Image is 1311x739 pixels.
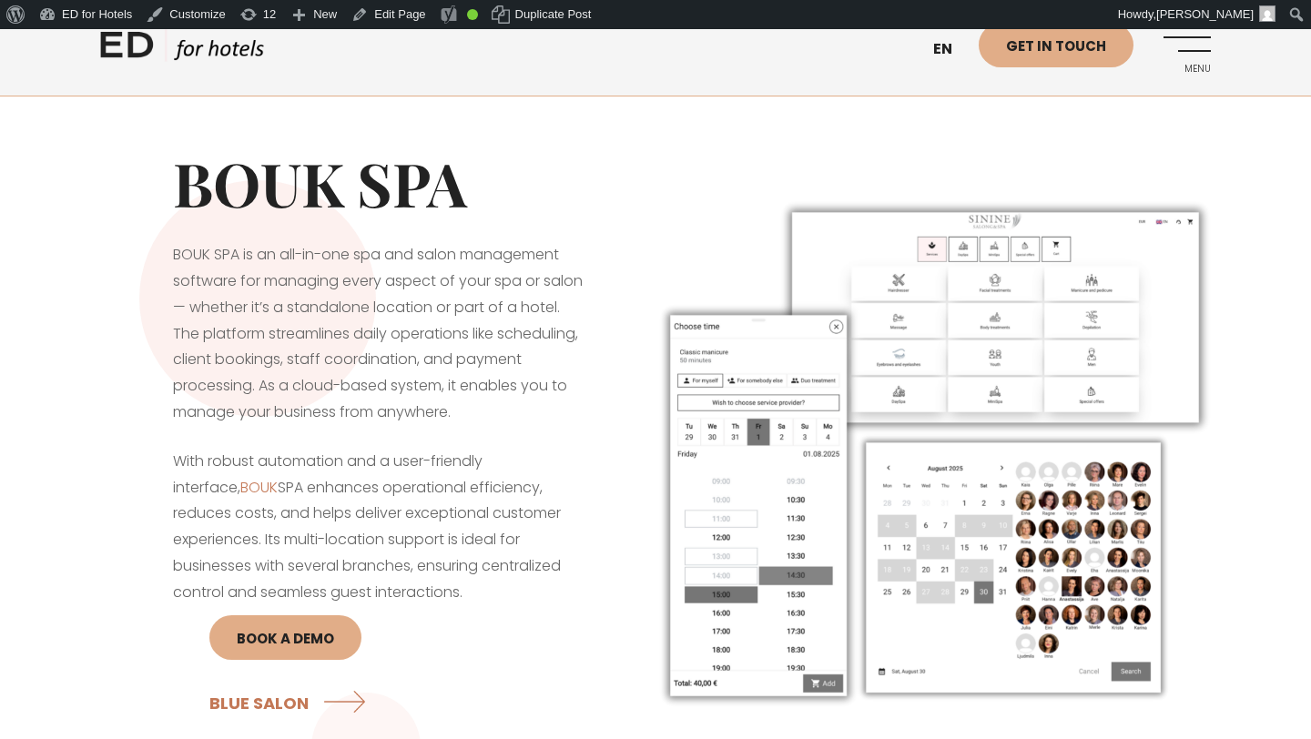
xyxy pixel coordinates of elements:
[655,197,1211,710] img: Spa and salon management software
[1161,23,1211,73] a: Menu
[467,9,478,20] div: Good
[173,147,583,219] h1: BOUK SPA
[924,27,979,72] a: en
[209,615,361,660] a: BOOK A DEMO
[209,678,372,726] a: BLUE SALON
[1156,7,1254,21] span: [PERSON_NAME]
[173,242,583,426] p: BOUK SPA is an all-in-one spa and salon management software for managing every aspect of your spa...
[979,23,1133,67] a: Get in touch
[173,449,583,735] p: With robust automation and a user-friendly interface, SPA enhances operational efficiency, reduce...
[100,27,264,73] a: ED HOTELS
[240,477,278,498] a: BOUK
[1161,64,1211,75] span: Menu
